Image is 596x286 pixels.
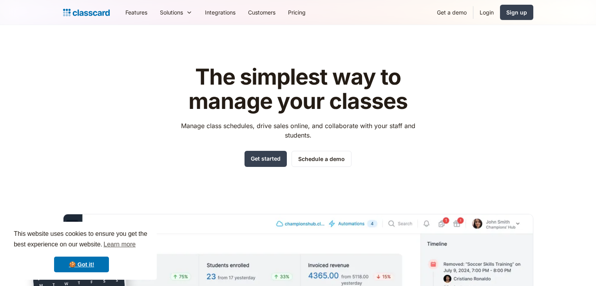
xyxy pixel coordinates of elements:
[292,151,351,167] a: Schedule a demo
[500,5,533,20] a: Sign up
[160,8,183,16] div: Solutions
[54,257,109,272] a: dismiss cookie message
[174,121,422,140] p: Manage class schedules, drive sales online, and collaborate with your staff and students.
[102,239,137,250] a: learn more about cookies
[14,229,149,250] span: This website uses cookies to ensure you get the best experience on our website.
[473,4,500,21] a: Login
[119,4,154,21] a: Features
[154,4,199,21] div: Solutions
[174,65,422,113] h1: The simplest way to manage your classes
[245,151,287,167] a: Get started
[431,4,473,21] a: Get a demo
[506,8,527,16] div: Sign up
[242,4,282,21] a: Customers
[199,4,242,21] a: Integrations
[282,4,312,21] a: Pricing
[63,7,110,18] a: home
[6,222,157,280] div: cookieconsent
